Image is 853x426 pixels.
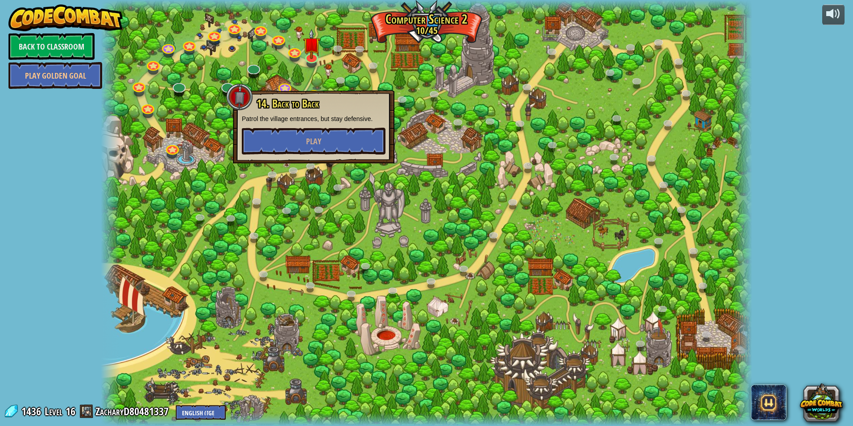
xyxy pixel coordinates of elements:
[242,114,385,123] p: Patrol the village entrances, but stay defensive.
[257,96,319,111] span: 14. Back to Back
[8,4,123,31] img: CodeCombat - Learn how to code by playing a game
[95,404,171,418] a: ZacharyD80481337
[822,4,845,25] button: Adjust volume
[21,404,44,418] span: 1436
[242,128,385,155] button: Play
[66,404,75,418] span: 16
[8,33,95,60] a: Back to Classroom
[303,29,320,59] img: level-banner-unstarted.png
[45,404,62,419] span: Level
[306,136,321,147] span: Play
[8,62,102,89] a: Play Golden Goal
